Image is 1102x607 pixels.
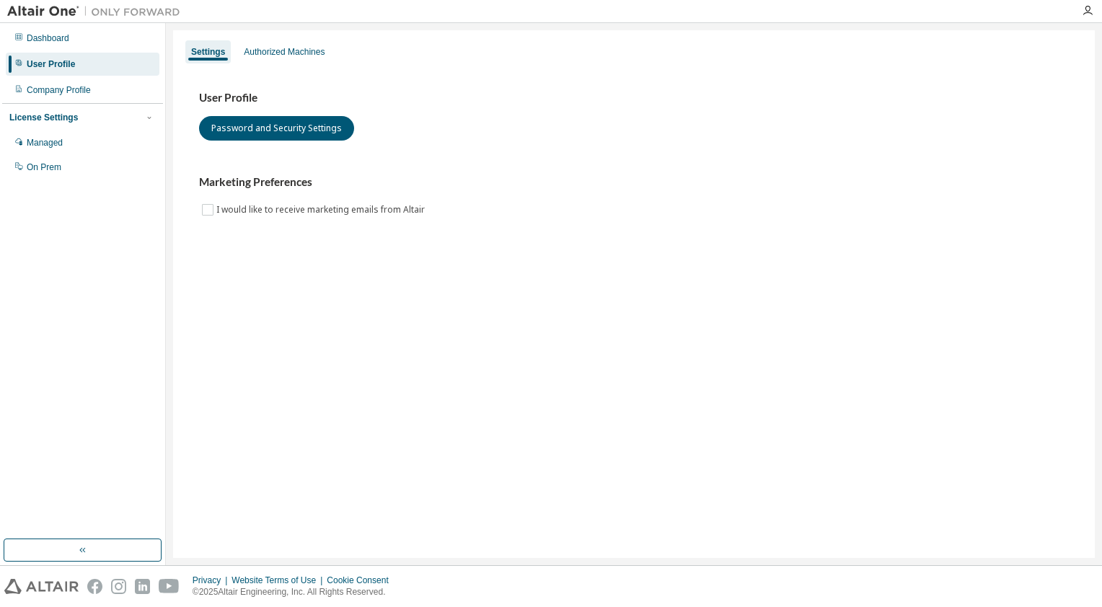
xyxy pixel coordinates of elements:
[7,4,188,19] img: Altair One
[27,137,63,149] div: Managed
[199,91,1069,105] h3: User Profile
[191,46,225,58] div: Settings
[87,579,102,594] img: facebook.svg
[216,201,428,218] label: I would like to receive marketing emails from Altair
[111,579,126,594] img: instagram.svg
[4,579,79,594] img: altair_logo.svg
[199,175,1069,190] h3: Marketing Preferences
[232,575,327,586] div: Website Terms of Use
[244,46,325,58] div: Authorized Machines
[27,161,61,173] div: On Prem
[27,84,91,96] div: Company Profile
[27,58,75,70] div: User Profile
[135,579,150,594] img: linkedin.svg
[193,586,397,598] p: © 2025 Altair Engineering, Inc. All Rights Reserved.
[159,579,180,594] img: youtube.svg
[27,32,69,44] div: Dashboard
[199,116,354,141] button: Password and Security Settings
[9,112,78,123] div: License Settings
[327,575,397,586] div: Cookie Consent
[193,575,232,586] div: Privacy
